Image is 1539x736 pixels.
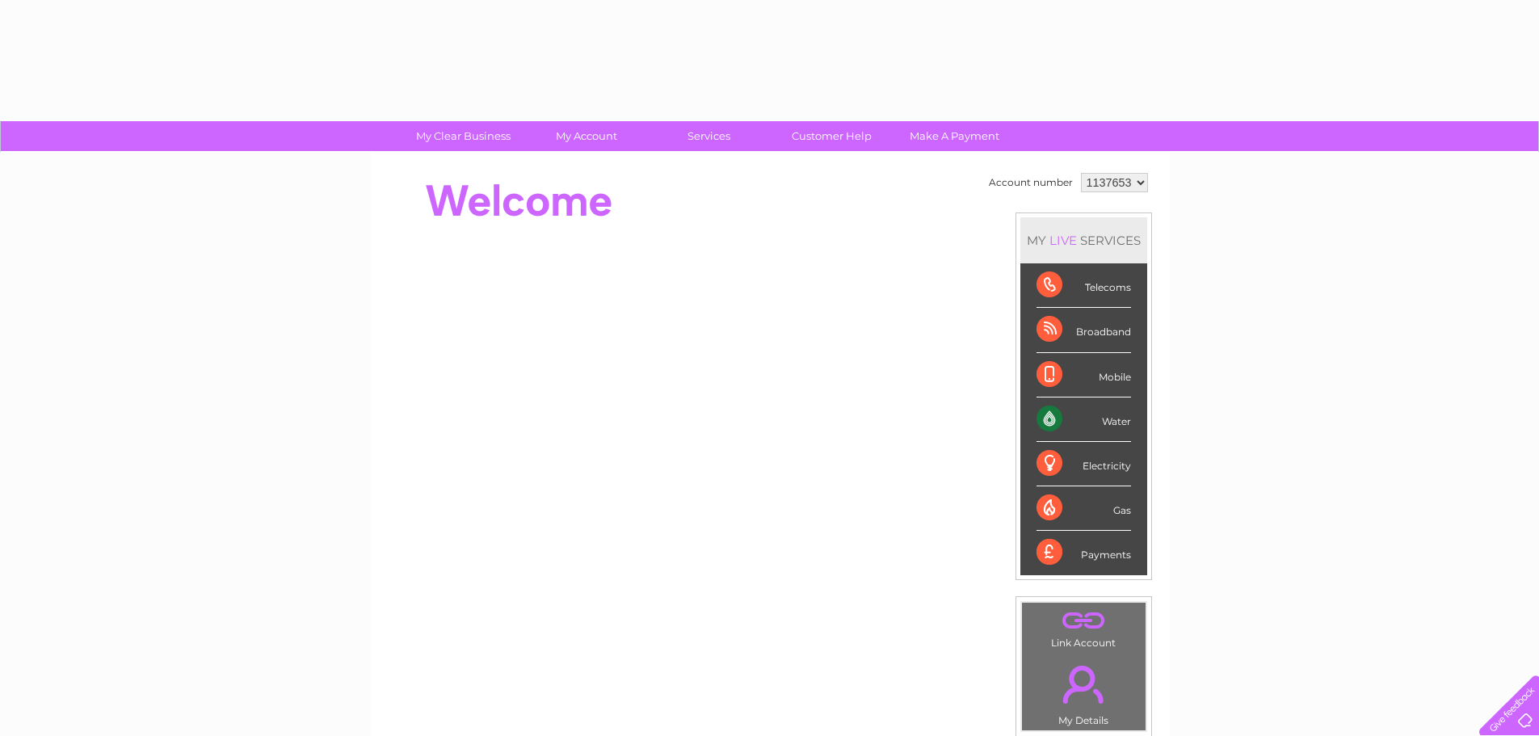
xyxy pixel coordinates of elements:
[1026,607,1142,635] a: .
[888,121,1021,151] a: Make A Payment
[1037,353,1131,397] div: Mobile
[1046,233,1080,248] div: LIVE
[765,121,898,151] a: Customer Help
[1021,652,1146,731] td: My Details
[1020,217,1147,263] div: MY SERVICES
[1026,656,1142,713] a: .
[1037,486,1131,531] div: Gas
[397,121,530,151] a: My Clear Business
[642,121,776,151] a: Services
[1037,442,1131,486] div: Electricity
[1037,531,1131,574] div: Payments
[985,169,1077,196] td: Account number
[519,121,653,151] a: My Account
[1037,397,1131,442] div: Water
[1037,263,1131,308] div: Telecoms
[1021,602,1146,653] td: Link Account
[1037,308,1131,352] div: Broadband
